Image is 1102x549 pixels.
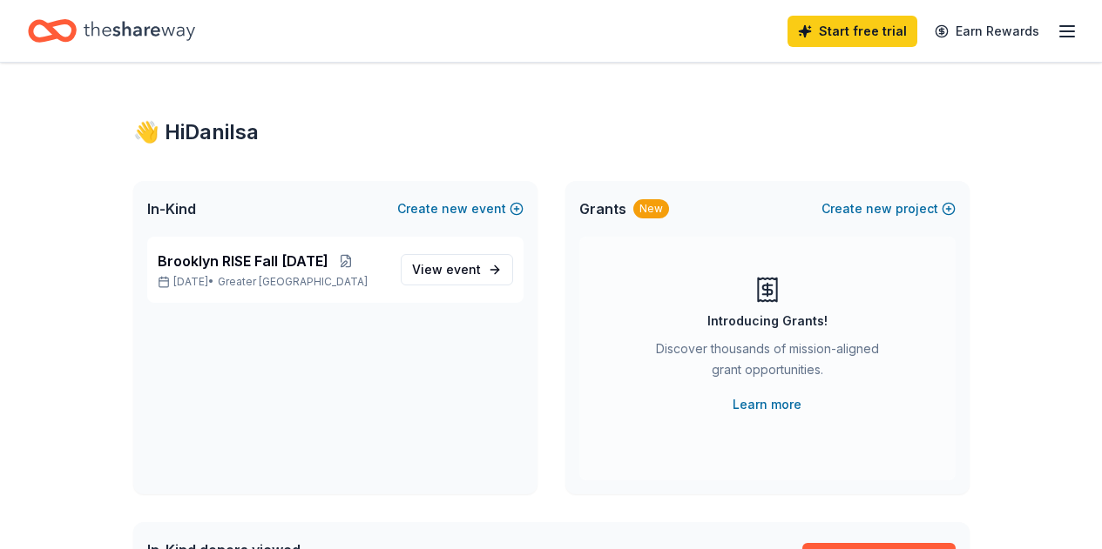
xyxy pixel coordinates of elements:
[707,311,828,331] div: Introducing Grants!
[28,10,195,51] a: Home
[158,251,328,271] span: Brooklyn RISE Fall [DATE]
[733,394,801,415] a: Learn more
[147,198,196,219] span: In-Kind
[401,254,513,285] a: View event
[442,198,468,219] span: new
[397,198,524,219] button: Createnewevent
[866,198,892,219] span: new
[446,262,481,277] span: event
[633,199,669,218] div: New
[788,16,917,47] a: Start free trial
[579,198,626,219] span: Grants
[412,259,481,280] span: View
[649,338,886,387] div: Discover thousands of mission-aligned grant opportunities.
[218,275,368,289] span: Greater [GEOGRAPHIC_DATA]
[924,16,1050,47] a: Earn Rewards
[158,275,387,289] p: [DATE] •
[133,118,970,146] div: 👋 Hi Danilsa
[821,198,956,219] button: Createnewproject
